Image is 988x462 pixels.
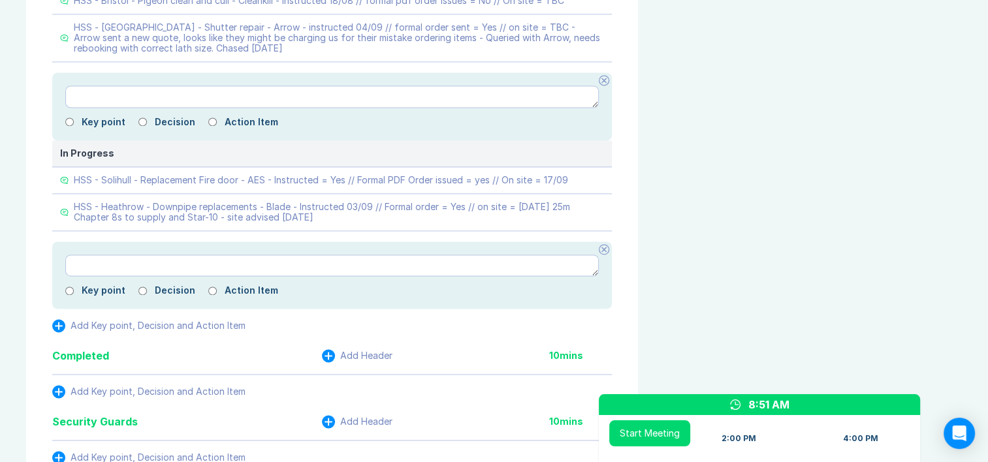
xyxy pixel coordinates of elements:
div: Security Guards [52,414,138,429]
div: 10 mins [549,350,612,361]
div: Add Key point, Decision and Action Item [71,320,246,331]
button: Add Key point, Decision and Action Item [52,319,246,332]
button: Add Header [322,415,392,428]
div: Add Key point, Decision and Action Item [71,386,246,397]
label: Action Item [225,285,278,296]
div: Add Header [340,350,392,361]
div: 10 mins [549,416,612,427]
div: Completed [52,348,109,363]
label: Key point [82,117,125,127]
div: In Progress [60,148,604,159]
label: Key point [82,285,125,296]
div: 8:51 AM [748,397,789,412]
label: Action Item [225,117,278,127]
div: HSS - Heathrow - Downpipe replacements - Blade - Instructed 03/09 // Formal order = Yes // on sit... [74,202,604,223]
button: Add Key point, Decision and Action Item [52,385,246,398]
div: Open Intercom Messenger [944,418,975,449]
button: Start Meeting [609,420,690,446]
div: Add Header [340,416,392,427]
div: 2:00 PM [722,433,756,444]
div: 4:00 PM [843,433,878,444]
div: HSS - [GEOGRAPHIC_DATA] - Shutter repair - Arrow - instructed 04/09 // formal order sent = Yes //... [74,22,604,54]
label: Decision [155,285,195,296]
button: Add Header [322,349,392,362]
label: Decision [155,117,195,127]
div: HSS - Solihull - Replacement Fire door - AES - Instructed = Yes // Formal PDF Order issued = yes ... [74,175,568,185]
